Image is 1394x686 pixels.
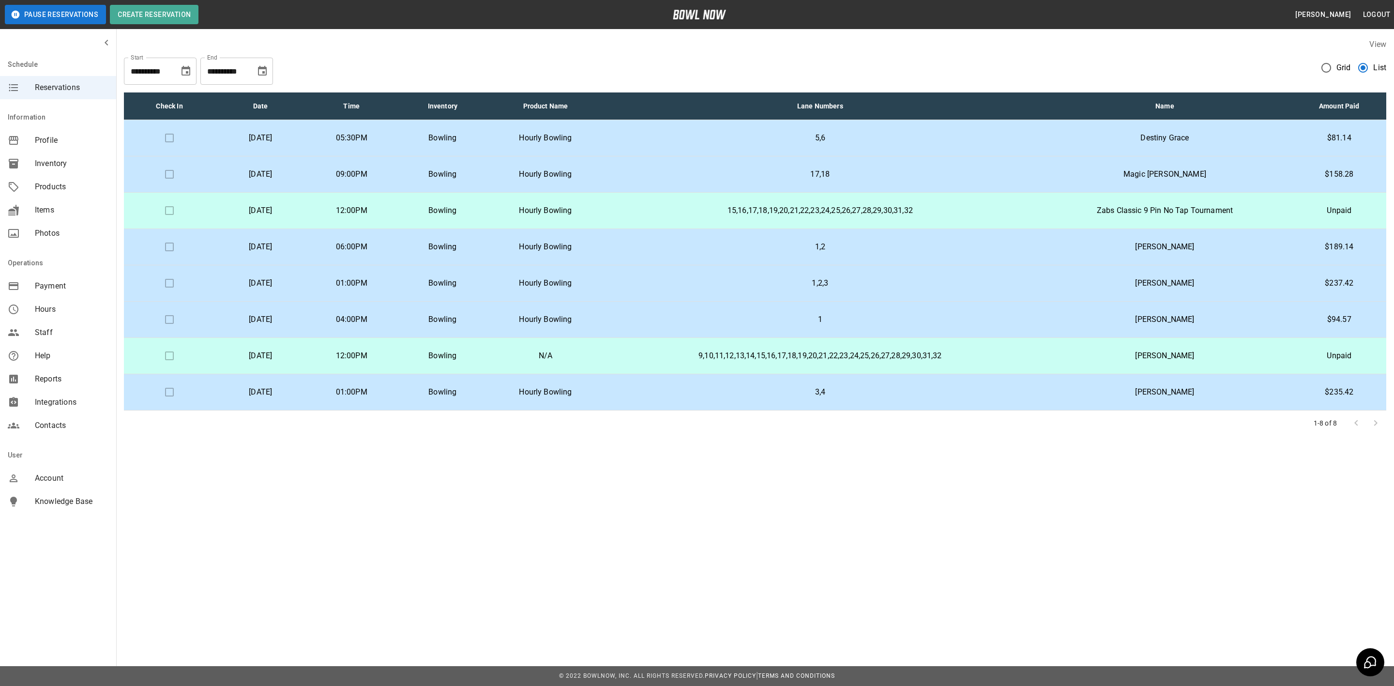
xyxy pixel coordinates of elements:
p: [PERSON_NAME] [1045,386,1284,398]
span: List [1373,62,1386,74]
button: Choose date, selected date is Oct 4, 2025 [253,61,272,81]
span: Payment [35,280,108,292]
p: Destiny Grace [1045,132,1284,144]
p: Unpaid [1300,205,1379,216]
p: 01:00PM [314,386,389,398]
p: 1,2,3 [610,277,1030,289]
th: Check In [124,92,215,120]
p: Hourly Bowling [496,168,595,180]
span: © 2022 BowlNow, Inc. All Rights Reserved. [559,672,705,679]
p: 1 [610,314,1030,325]
p: Bowling [405,241,480,253]
span: Grid [1336,62,1351,74]
span: Items [35,204,108,216]
button: Logout [1359,6,1394,24]
a: Privacy Policy [705,672,756,679]
button: [PERSON_NAME] [1291,6,1355,24]
p: 5,6 [610,132,1030,144]
p: 06:00PM [314,241,389,253]
p: 01:00PM [314,277,389,289]
p: Bowling [405,314,480,325]
span: Reservations [35,82,108,93]
p: [DATE] [223,241,298,253]
p: 12:00PM [314,205,389,216]
img: logo [673,10,726,19]
th: Time [306,92,397,120]
span: Staff [35,327,108,338]
p: Bowling [405,277,480,289]
p: N/A [496,350,595,362]
p: Hourly Bowling [496,314,595,325]
button: Choose date, selected date is Sep 4, 2025 [176,61,196,81]
th: Name [1037,92,1292,120]
p: Hourly Bowling [496,241,595,253]
button: Create Reservation [110,5,198,24]
span: Photos [35,228,108,239]
p: 3,4 [610,386,1030,398]
p: Bowling [405,350,480,362]
p: 9,10,11,12,13,14,15,16,17,18,19,20,21,22,23,24,25,26,27,28,29,30,31,32 [610,350,1030,362]
a: Terms and Conditions [758,672,835,679]
p: [DATE] [223,168,298,180]
p: Hourly Bowling [496,132,595,144]
p: $237.42 [1300,277,1379,289]
p: [PERSON_NAME] [1045,277,1284,289]
th: Lane Numbers [603,92,1037,120]
span: Reports [35,373,108,385]
p: [DATE] [223,386,298,398]
span: Integrations [35,396,108,408]
p: $189.14 [1300,241,1379,253]
p: Zabs Classic 9 Pin No Tap Tournament [1045,205,1284,216]
label: View [1369,40,1386,49]
p: [DATE] [223,277,298,289]
p: [DATE] [223,350,298,362]
span: Contacts [35,420,108,431]
p: 09:00PM [314,168,389,180]
p: $158.28 [1300,168,1379,180]
p: $81.14 [1300,132,1379,144]
span: Inventory [35,158,108,169]
span: Hours [35,304,108,315]
th: Date [215,92,306,120]
p: 15,16,17,18,19,20,21,22,23,24,25,26,27,28,29,30,31,32 [610,205,1030,216]
p: Bowling [405,132,480,144]
p: 1,2 [610,241,1030,253]
p: Bowling [405,205,480,216]
p: $94.57 [1300,314,1379,325]
p: Magic [PERSON_NAME] [1045,168,1284,180]
p: [PERSON_NAME] [1045,350,1284,362]
p: [PERSON_NAME] [1045,314,1284,325]
span: Profile [35,135,108,146]
p: 12:00PM [314,350,389,362]
p: 04:00PM [314,314,389,325]
th: Inventory [397,92,488,120]
span: Account [35,473,108,484]
p: [DATE] [223,132,298,144]
span: Products [35,181,108,193]
p: Bowling [405,386,480,398]
p: Hourly Bowling [496,277,595,289]
p: 17,18 [610,168,1030,180]
span: Help [35,350,108,362]
span: Knowledge Base [35,496,108,507]
p: Bowling [405,168,480,180]
p: $235.42 [1300,386,1379,398]
p: 05:30PM [314,132,389,144]
th: Amount Paid [1292,92,1386,120]
p: 1-8 of 8 [1314,418,1337,428]
button: Pause Reservations [5,5,106,24]
p: [DATE] [223,314,298,325]
p: [PERSON_NAME] [1045,241,1284,253]
p: Unpaid [1300,350,1379,362]
p: Hourly Bowling [496,205,595,216]
th: Product Name [488,92,603,120]
p: Hourly Bowling [496,386,595,398]
p: [DATE] [223,205,298,216]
